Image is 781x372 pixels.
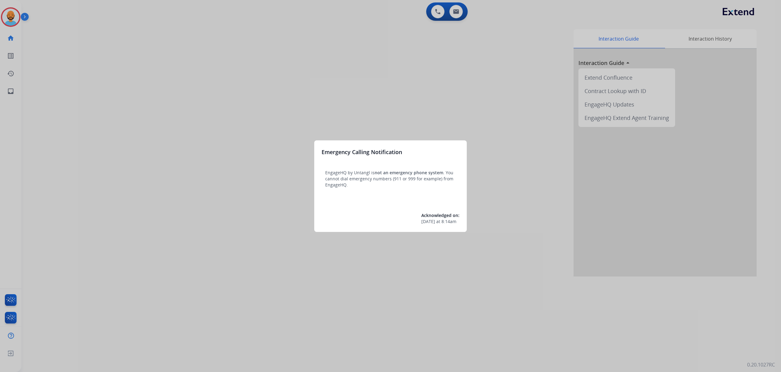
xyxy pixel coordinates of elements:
span: 8:14am [441,219,456,225]
h3: Emergency Calling Notification [322,148,402,156]
span: Acknowledged on: [421,212,459,218]
p: EngageHQ by Untangl is . You cannot dial emergency numbers (911 or 999 for example) from EngageHQ. [325,170,456,188]
p: 0.20.1027RC [747,361,775,368]
span: not an emergency phone system [375,170,443,175]
div: at [421,219,459,225]
span: [DATE] [421,219,435,225]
